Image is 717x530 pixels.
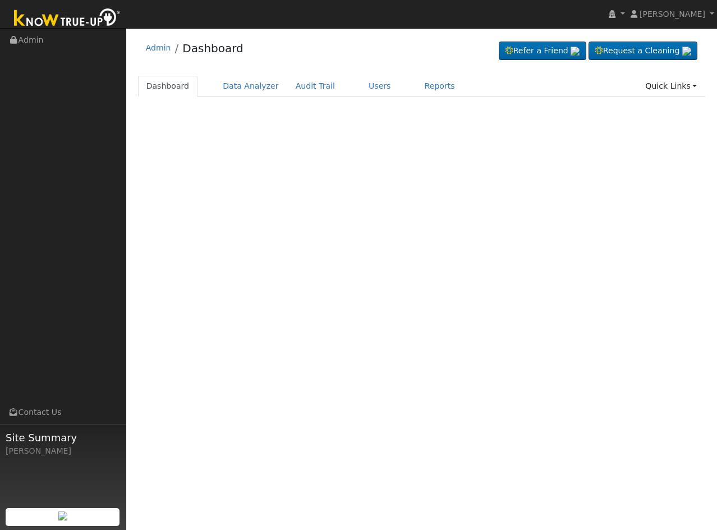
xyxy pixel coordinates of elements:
[8,6,126,31] img: Know True-Up
[589,42,697,61] a: Request a Cleaning
[637,76,705,97] a: Quick Links
[360,76,399,97] a: Users
[214,76,287,97] a: Data Analyzer
[182,42,243,55] a: Dashboard
[416,76,463,97] a: Reports
[6,445,120,457] div: [PERSON_NAME]
[146,43,171,52] a: Admin
[640,10,705,19] span: [PERSON_NAME]
[58,511,67,520] img: retrieve
[571,47,580,56] img: retrieve
[287,76,343,97] a: Audit Trail
[138,76,198,97] a: Dashboard
[6,430,120,445] span: Site Summary
[499,42,586,61] a: Refer a Friend
[682,47,691,56] img: retrieve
